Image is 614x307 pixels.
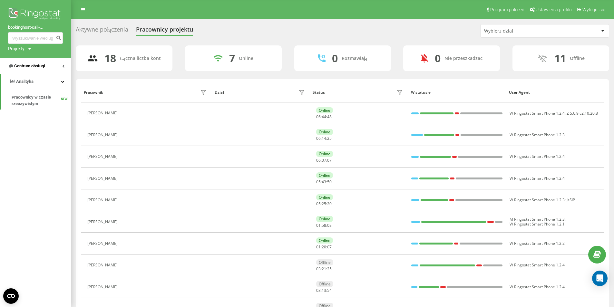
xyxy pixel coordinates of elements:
[87,263,119,267] div: [PERSON_NAME]
[215,90,224,95] div: Dział
[136,26,193,36] div: Pracownicy projektu
[8,6,63,23] img: Ringostat logo
[87,285,119,289] div: [PERSON_NAME]
[316,114,321,120] span: 06
[1,74,71,89] a: Analityka
[582,7,605,12] span: Wyloguj się
[327,266,332,272] span: 25
[316,115,332,119] div: : :
[490,7,524,12] span: Program poleceń
[316,194,333,200] div: Online
[510,110,565,116] span: W Ringostat Smart Phone 1.2.4
[316,259,333,265] div: Offline
[316,201,321,206] span: 05
[327,136,332,141] span: 25
[316,288,321,293] span: 03
[570,56,585,61] div: Offline
[411,90,503,95] div: W statusie
[510,284,565,290] span: W Ringostat Smart Phone 1.2.4
[316,202,332,206] div: : :
[510,241,565,246] span: W Ringostat Smart Phone 1.2.2
[87,241,119,246] div: [PERSON_NAME]
[316,180,332,184] div: : :
[87,176,119,181] div: [PERSON_NAME]
[322,114,326,120] span: 44
[76,26,128,36] div: Aktywne połączenia
[510,216,565,222] span: M Ringostat Smart Phone 1.2.3
[316,245,332,249] div: : :
[510,197,565,203] span: W Ringostat Smart Phone 1.2.3
[592,271,608,286] div: Open Intercom Messenger
[322,158,326,163] span: 07
[322,179,326,185] span: 43
[327,223,332,228] span: 08
[87,154,119,159] div: [PERSON_NAME]
[87,111,119,115] div: [PERSON_NAME]
[322,244,326,250] span: 20
[316,267,332,271] div: : :
[87,133,119,137] div: [PERSON_NAME]
[84,90,103,95] div: Pracownik
[8,45,24,52] div: Projekty
[316,216,333,222] div: Online
[316,281,333,287] div: Offline
[239,56,253,61] div: Online
[322,201,326,206] span: 25
[316,129,333,135] div: Online
[87,198,119,202] div: [PERSON_NAME]
[342,56,367,61] div: Rozmawiają
[484,28,561,34] div: Wybierz dział
[12,91,71,110] a: Pracownicy w czasie rzeczywistymNEW
[322,136,326,141] span: 14
[316,158,332,163] div: : :
[510,154,565,159] span: W Ringostat Smart Phone 1.2.4
[554,52,566,64] div: 11
[327,179,332,185] span: 50
[444,56,482,61] div: Nie przeszkadzać
[327,288,332,293] span: 54
[316,172,333,178] div: Online
[316,136,332,141] div: : :
[327,244,332,250] span: 07
[12,94,61,107] span: Pracownicy w czasie rzeczywistym
[327,201,332,206] span: 20
[322,266,326,272] span: 21
[510,262,565,268] span: W Ringostat Smart Phone 1.2.4
[16,79,34,84] span: Analityka
[87,220,119,224] div: [PERSON_NAME]
[316,179,321,185] span: 05
[536,7,572,12] span: Ustawienia profilu
[510,176,565,181] span: W Ringostat Smart Phone 1.2.4
[322,223,326,228] span: 58
[327,114,332,120] span: 48
[567,110,598,116] span: Z 5.6.9 v2.10.20.8
[567,197,575,203] span: JsSIP
[316,136,321,141] span: 06
[316,223,332,228] div: : :
[8,24,63,31] a: bookinghost-call-...
[509,90,601,95] div: User Agent
[510,132,565,138] span: W Ringostat Smart Phone 1.2.3
[435,52,441,64] div: 0
[316,107,333,113] div: Online
[313,90,325,95] div: Status
[322,288,326,293] span: 13
[316,223,321,228] span: 01
[120,56,161,61] div: Łączna liczba kont
[510,221,565,227] span: W Ringostat Smart Phone 1.2.1
[316,151,333,157] div: Online
[14,63,45,68] span: Centrum obsługi
[229,52,235,64] div: 7
[316,266,321,272] span: 03
[316,237,333,244] div: Online
[327,158,332,163] span: 07
[316,288,332,293] div: : :
[3,288,19,304] button: Open CMP widget
[332,52,338,64] div: 0
[104,52,116,64] div: 18
[316,244,321,250] span: 01
[8,32,63,44] input: Wyszukiwanie według numeru
[316,158,321,163] span: 06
